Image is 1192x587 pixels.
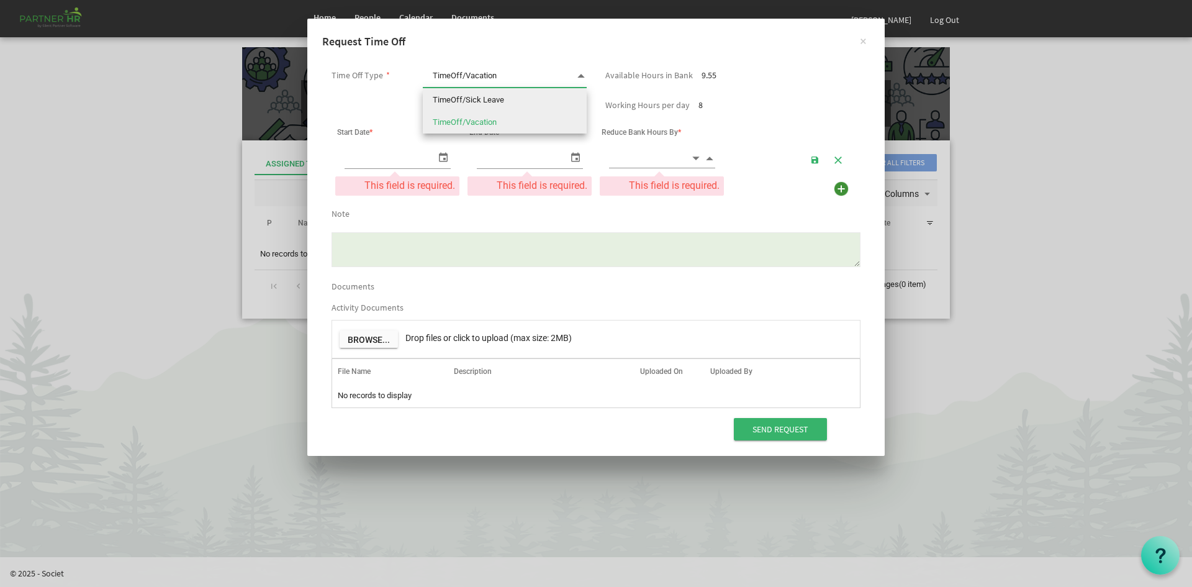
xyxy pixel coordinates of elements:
[710,367,752,376] span: Uploaded By
[338,367,371,376] span: File Name
[337,128,372,137] span: Start Date
[322,34,870,50] h4: Request Time Off
[602,128,681,137] span: Reduce Bank Hours By
[568,148,583,166] span: select
[734,418,827,440] input: Send Request
[605,71,693,80] label: Available Hours in Bank
[332,384,860,407] td: No records to display
[698,99,703,111] span: 8
[340,330,398,348] button: Browse...
[332,71,383,80] label: Time Off Type
[454,367,492,376] span: Description
[806,150,824,168] button: Save
[690,151,702,165] span: Decrement value
[423,89,587,111] li: TimeOff/Sick Leave
[832,180,851,198] img: add.png
[702,70,716,81] span: 9.55
[423,111,587,134] li: TimeOff/Vacation
[704,151,715,165] span: Increment value
[469,128,502,137] span: End Date
[332,209,350,219] label: Note
[831,179,851,199] div: Add more time to Request
[605,101,690,110] label: Working Hours per day
[405,333,572,343] span: Drop files or click to upload (max size: 2MB)
[640,367,683,376] span: Uploaded On
[436,148,451,166] span: select
[829,150,847,168] button: Cancel
[332,303,404,312] label: Activity Documents
[847,25,878,56] button: ×
[332,282,374,291] label: Documents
